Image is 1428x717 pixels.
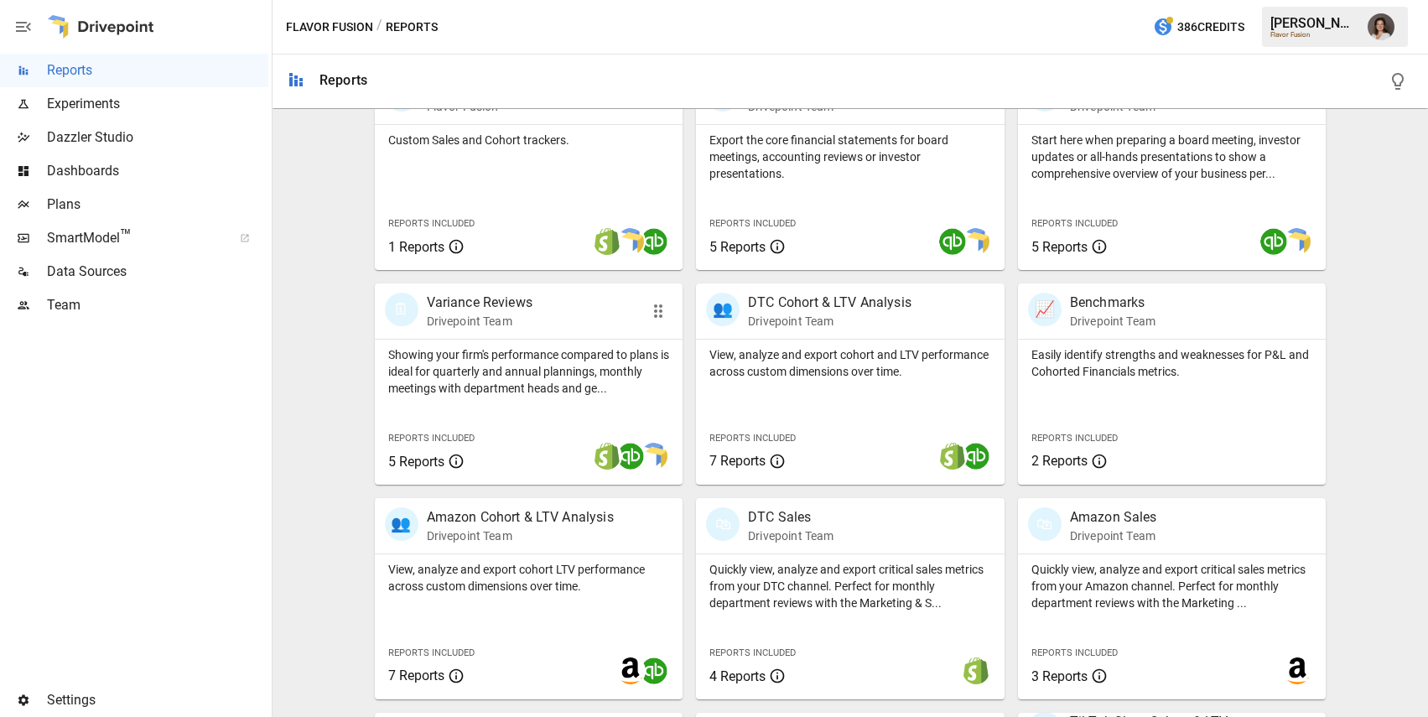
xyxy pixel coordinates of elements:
[120,226,132,247] span: ™
[376,17,382,38] div: /
[319,72,367,88] div: Reports
[641,443,667,470] img: smart model
[939,443,966,470] img: shopify
[1284,657,1311,684] img: amazon
[47,295,268,315] span: Team
[385,293,418,326] div: 🗓
[385,507,418,541] div: 👥
[47,195,268,215] span: Plans
[427,293,532,313] p: Variance Reviews
[617,443,644,470] img: quickbooks
[1031,647,1118,658] span: Reports Included
[709,218,796,229] span: Reports Included
[1368,13,1394,40] img: Franziska Ibscher
[47,690,268,710] span: Settings
[1146,12,1251,43] button: 386Credits
[1358,3,1405,50] button: Franziska Ibscher
[963,443,989,470] img: quickbooks
[617,228,644,255] img: smart model
[1031,433,1118,444] span: Reports Included
[1177,17,1244,38] span: 386 Credits
[427,313,532,330] p: Drivepoint Team
[709,239,766,255] span: 5 Reports
[748,293,911,313] p: DTC Cohort & LTV Analysis
[709,668,766,684] span: 4 Reports
[1070,527,1157,544] p: Drivepoint Team
[1031,239,1088,255] span: 5 Reports
[1031,453,1088,469] span: 2 Reports
[709,346,991,380] p: View, analyze and export cohort and LTV performance across custom dimensions over time.
[1284,228,1311,255] img: smart model
[617,657,644,684] img: amazon
[709,132,991,182] p: Export the core financial statements for board meetings, accounting reviews or investor presentat...
[47,127,268,148] span: Dazzler Studio
[594,443,621,470] img: shopify
[748,313,911,330] p: Drivepoint Team
[1031,346,1313,380] p: Easily identify strengths and weaknesses for P&L and Cohorted Financials metrics.
[1270,15,1358,31] div: [PERSON_NAME]
[709,561,991,611] p: Quickly view, analyze and export critical sales metrics from your DTC channel. Perfect for monthl...
[963,228,989,255] img: smart model
[1028,507,1062,541] div: 🛍
[706,293,740,326] div: 👥
[388,346,670,397] p: Showing your firm's performance compared to plans is ideal for quarterly and annual plannings, mo...
[709,453,766,469] span: 7 Reports
[1270,31,1358,39] div: Flavor Fusion
[594,228,621,255] img: shopify
[748,527,833,544] p: Drivepoint Team
[427,507,614,527] p: Amazon Cohort & LTV Analysis
[47,60,268,81] span: Reports
[706,507,740,541] div: 🛍
[641,228,667,255] img: quickbooks
[1031,668,1088,684] span: 3 Reports
[963,657,989,684] img: shopify
[47,161,268,181] span: Dashboards
[388,454,444,470] span: 5 Reports
[748,507,833,527] p: DTC Sales
[388,218,475,229] span: Reports Included
[1028,293,1062,326] div: 📈
[939,228,966,255] img: quickbooks
[388,239,444,255] span: 1 Reports
[1260,228,1287,255] img: quickbooks
[1031,218,1118,229] span: Reports Included
[709,647,796,658] span: Reports Included
[388,132,670,148] p: Custom Sales and Cohort trackers.
[1031,132,1313,182] p: Start here when preparing a board meeting, investor updates or all-hands presentations to show a ...
[47,262,268,282] span: Data Sources
[388,433,475,444] span: Reports Included
[1070,293,1155,313] p: Benchmarks
[388,647,475,658] span: Reports Included
[709,433,796,444] span: Reports Included
[1070,313,1155,330] p: Drivepoint Team
[47,94,268,114] span: Experiments
[286,17,373,38] button: Flavor Fusion
[1031,561,1313,611] p: Quickly view, analyze and export critical sales metrics from your Amazon channel. Perfect for mon...
[388,561,670,595] p: View, analyze and export cohort LTV performance across custom dimensions over time.
[47,228,221,248] span: SmartModel
[641,657,667,684] img: quickbooks
[1070,507,1157,527] p: Amazon Sales
[427,527,614,544] p: Drivepoint Team
[388,668,444,683] span: 7 Reports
